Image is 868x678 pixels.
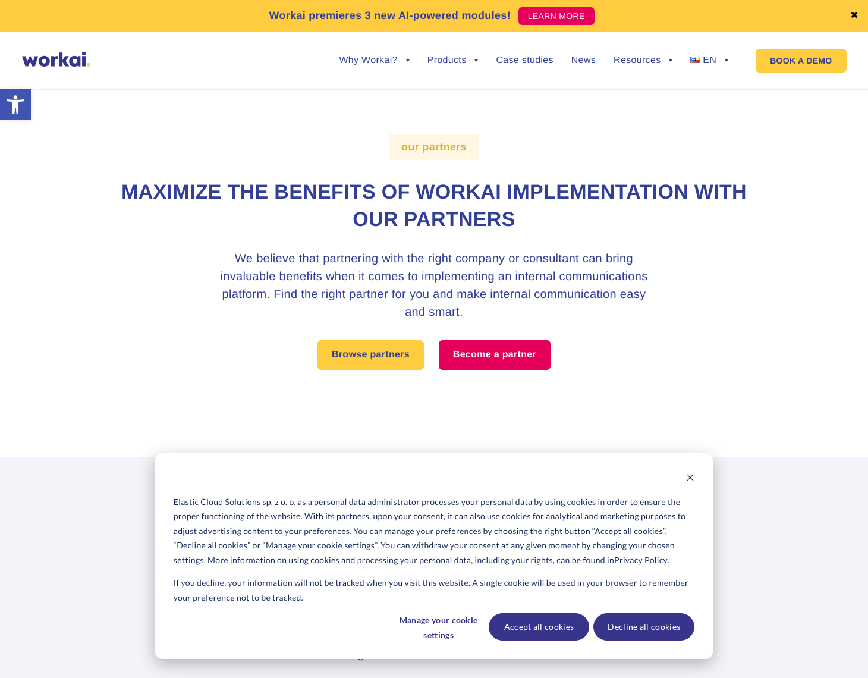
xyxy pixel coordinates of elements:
h3: We believe that partnering with the right company or consultant can bring invaluable benefits whe... [211,250,657,321]
p: If you decline, your information will not be tracked when you visit this website. A single cookie... [174,576,694,605]
p: Workai premieres 3 new AI-powered modules! [269,8,511,24]
div: Cookie banner [155,453,713,659]
a: LEARN MORE [518,7,595,25]
a: Resources [614,56,672,65]
a: Products [427,56,479,65]
button: Manage your cookie settings [393,613,485,641]
button: Decline all cookies [593,613,694,641]
button: Accept all cookies [489,613,590,641]
a: BOOK A DEMO [756,49,846,73]
h1: Maximize the benefits of Workai implementation with our partners [104,179,764,234]
a: Privacy Policy [614,553,668,568]
p: Elastic Cloud Solutions sp. z o. o. as a personal data administrator processes your personal data... [174,495,694,568]
a: ✖ [850,11,858,21]
a: Become a partner [439,340,551,370]
a: Case studies [496,56,553,65]
a: Why Workai? [339,56,409,65]
span: EN [703,55,716,65]
a: News [571,56,596,65]
label: our partners [389,134,479,160]
a: Browse partners [317,340,424,370]
button: Dismiss cookie banner [686,472,694,486]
